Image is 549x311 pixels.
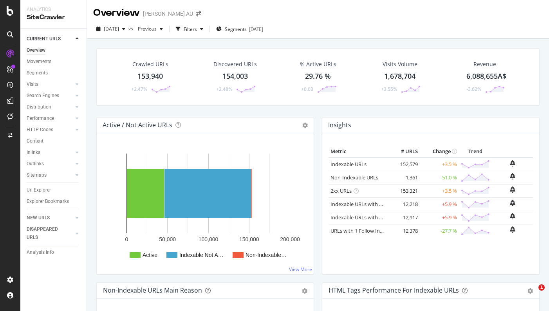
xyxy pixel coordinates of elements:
[27,126,73,134] a: HTTP Codes
[510,186,515,193] div: bell-plus
[103,286,202,294] div: Non-Indexable URLs Main Reason
[329,286,459,294] div: HTML Tags Performance for Indexable URLs
[27,248,81,257] a: Analysis Info
[27,137,81,145] a: Content
[510,200,515,206] div: bell-plus
[199,236,219,242] text: 100,000
[27,148,73,157] a: Inlinks
[131,86,147,92] div: +2.47%
[300,60,336,68] div: % Active URLs
[132,60,168,68] div: Crawled URLs
[330,187,352,194] a: 2xx URLs
[27,80,38,89] div: Visits
[301,86,313,92] div: +0.03
[330,174,378,181] a: Non-Indexable URLs
[27,225,73,242] a: DISAPPEARED URLS
[27,160,44,168] div: Outlinks
[27,126,53,134] div: HTTP Codes
[388,197,420,211] td: 12,218
[27,35,61,43] div: CURRENT URLS
[213,60,257,68] div: Discovered URLs
[179,252,224,258] text: Indexable Not A…
[388,224,420,237] td: 12,378
[420,146,459,157] th: Change
[27,58,81,66] a: Movements
[27,58,51,66] div: Movements
[103,146,307,268] svg: A chart.
[27,46,81,54] a: Overview
[27,114,54,123] div: Performance
[383,60,417,68] div: Visits Volume
[388,157,420,171] td: 152,579
[330,214,416,221] a: Indexable URLs with Bad Description
[184,26,197,33] div: Filters
[388,211,420,224] td: 12,917
[289,266,312,273] a: View More
[27,186,81,194] a: Url Explorer
[330,201,396,208] a: Indexable URLs with Bad H1
[27,214,73,222] a: NEW URLS
[239,236,259,242] text: 150,000
[27,92,59,100] div: Search Engines
[420,171,459,184] td: -51.0 %
[27,6,80,13] div: Analytics
[27,160,73,168] a: Outlinks
[103,120,172,130] h4: Active / Not Active URLs
[27,248,54,257] div: Analysis Info
[104,25,119,32] span: 2025 Sep. 21st
[27,197,69,206] div: Explorer Bookmarks
[135,23,166,35] button: Previous
[302,123,308,128] i: Options
[143,252,157,258] text: Active
[143,10,193,18] div: [PERSON_NAME] AU
[420,197,459,211] td: +5.9 %
[225,26,247,33] span: Segments
[388,184,420,197] td: 153,321
[27,46,45,54] div: Overview
[213,23,266,35] button: Segments[DATE]
[305,71,331,81] div: 29.76 %
[330,227,388,234] a: URLs with 1 Follow Inlink
[93,6,140,20] div: Overview
[538,284,545,291] span: 1
[137,71,163,81] div: 153,940
[328,120,351,130] h4: Insights
[27,92,73,100] a: Search Engines
[302,288,307,294] div: gear
[249,26,263,33] div: [DATE]
[420,224,459,237] td: -27.7 %
[280,236,300,242] text: 200,000
[27,13,80,22] div: SiteCrawler
[27,69,81,77] a: Segments
[246,252,287,258] text: Non-Indexable…
[420,184,459,197] td: +3.5 %
[27,171,47,179] div: Sitemaps
[222,71,248,81] div: 154,003
[27,148,40,157] div: Inlinks
[27,35,73,43] a: CURRENT URLS
[216,86,232,92] div: +2.48%
[27,103,73,111] a: Distribution
[135,25,157,32] span: Previous
[27,114,73,123] a: Performance
[159,236,176,242] text: 50,000
[510,160,515,166] div: bell-plus
[420,211,459,224] td: +5.9 %
[381,86,397,92] div: +3.55%
[125,236,128,242] text: 0
[388,146,420,157] th: # URLS
[27,186,51,194] div: Url Explorer
[27,225,66,242] div: DISAPPEARED URLS
[330,161,367,168] a: Indexable URLs
[510,226,515,233] div: bell-plus
[388,171,420,184] td: 1,361
[329,146,388,157] th: Metric
[128,25,135,32] span: vs
[27,214,50,222] div: NEW URLS
[27,197,81,206] a: Explorer Bookmarks
[510,173,515,179] div: bell-plus
[173,23,206,35] button: Filters
[27,80,73,89] a: Visits
[196,11,201,16] div: arrow-right-arrow-left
